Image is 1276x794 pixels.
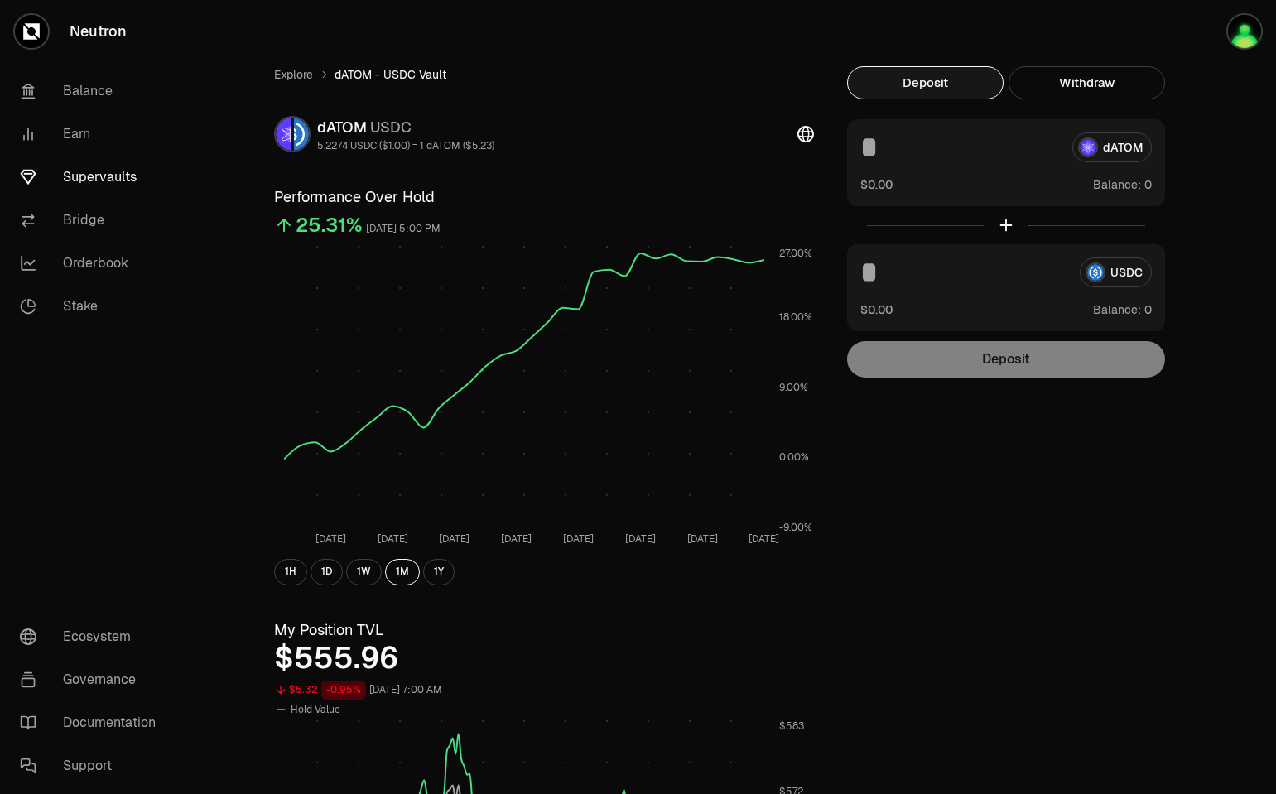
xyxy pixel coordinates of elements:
[778,521,811,534] tspan: -9.00%
[296,212,363,238] div: 25.31%
[7,199,179,242] a: Bridge
[749,532,779,546] tspan: [DATE]
[686,532,717,546] tspan: [DATE]
[291,703,340,716] span: Hold Value
[274,559,307,585] button: 1H
[7,744,179,787] a: Support
[624,532,655,546] tspan: [DATE]
[377,532,407,546] tspan: [DATE]
[1093,301,1141,318] span: Balance:
[860,301,893,318] button: $0.00
[7,658,179,701] a: Governance
[1009,66,1165,99] button: Withdraw
[366,219,441,238] div: [DATE] 5:00 PM
[335,66,446,83] span: dATOM - USDC Vault
[778,381,807,394] tspan: 9.00%
[274,618,814,642] h3: My Position TVL
[385,559,420,585] button: 1M
[317,139,494,152] div: 5.2274 USDC ($1.00) = 1 dATOM ($5.23)
[778,719,803,733] tspan: $583
[439,532,469,546] tspan: [DATE]
[317,116,494,139] div: dATOM
[7,113,179,156] a: Earn
[321,681,366,700] div: -0.95%
[315,532,345,546] tspan: [DATE]
[860,176,893,193] button: $0.00
[370,118,412,137] span: USDC
[501,532,532,546] tspan: [DATE]
[274,66,313,83] a: Explore
[847,66,1004,99] button: Deposit
[274,66,814,83] nav: breadcrumb
[1093,176,1141,193] span: Balance:
[778,450,808,464] tspan: 0.00%
[7,70,179,113] a: Balance
[7,242,179,285] a: Orderbook
[311,559,343,585] button: 1D
[7,285,179,328] a: Stake
[294,118,309,151] img: USDC Logo
[778,310,811,324] tspan: 18.00%
[562,532,593,546] tspan: [DATE]
[423,559,455,585] button: 1Y
[7,615,179,658] a: Ecosystem
[1228,15,1261,48] img: OG Cosmos
[276,118,291,151] img: dATOM Logo
[289,681,318,700] div: $5.32
[7,701,179,744] a: Documentation
[274,185,814,209] h3: Performance Over Hold
[274,642,814,675] div: $555.96
[778,247,811,260] tspan: 27.00%
[369,681,442,700] div: [DATE] 7:00 AM
[346,559,382,585] button: 1W
[7,156,179,199] a: Supervaults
